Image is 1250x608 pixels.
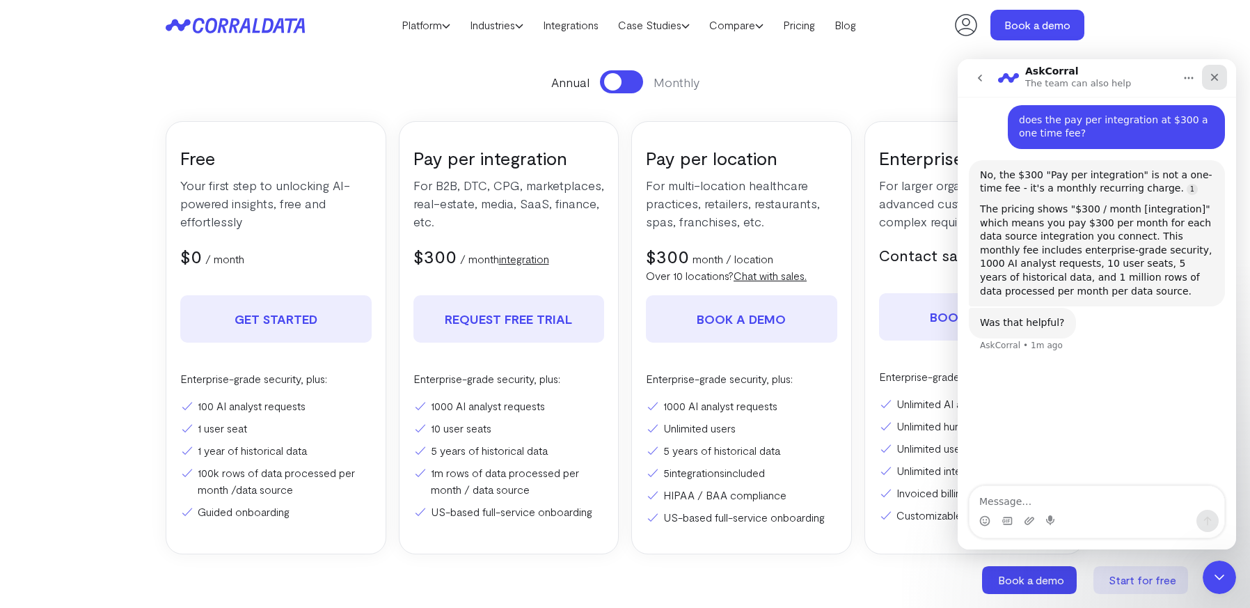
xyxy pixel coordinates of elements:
[879,244,1070,265] h5: Contact sales
[413,398,605,414] li: 1000 AI analyst requests
[646,442,837,459] li: 5 years of historical data
[646,465,837,481] li: 5 included
[413,420,605,437] li: 10 user seats
[646,146,837,169] h3: Pay per location
[879,368,1070,385] p: Enterprise-grade security, plus:
[180,371,372,387] p: Enterprise-grade security, plus:
[460,15,533,36] a: Industries
[1109,573,1176,586] span: Start for free
[413,245,457,267] span: $300
[608,15,699,36] a: Case Studies
[180,146,372,169] h3: Free
[413,176,605,231] p: For B2B, DTC, CPG, marketplaces, real-estate, media, SaaS, finance, etc.
[392,15,460,36] a: Platform
[1093,566,1191,594] a: Start for free
[413,465,605,498] li: 1m rows of data processed per month / data source
[180,398,372,414] li: 100 AI analyst requests
[180,420,372,437] li: 1 user seat
[879,176,1070,231] p: For larger organizations with advanced customization and complex requirements
[646,509,837,526] li: US-based full-service onboarding
[180,442,372,459] li: 1 year of historical data
[773,15,825,36] a: Pricing
[551,73,590,91] span: Annual
[646,176,837,231] p: For multi-location healthcare practices, retailers, restaurants, spas, franchises, etc.
[958,59,1236,549] iframe: Intercom live chat
[180,176,372,231] p: Your first step to unlocking AI-powered insights, free and effortlessly
[413,146,605,169] h3: Pay per integration
[646,487,837,504] li: HIPAA / BAA compliance
[699,15,773,36] a: Compare
[879,396,1070,412] li: Unlimited AI analyst requests
[413,504,605,520] li: US-based full-service onboarding
[879,293,1070,341] a: Book a demo
[825,15,866,36] a: Blog
[879,485,1070,501] li: Invoiced billing
[533,15,608,36] a: Integrations
[879,440,1070,457] li: Unlimited users
[1203,561,1236,594] iframe: Intercom live chat
[236,483,293,496] a: data source
[654,73,699,91] span: Monthly
[413,442,605,459] li: 5 years of historical data
[180,465,372,498] li: 100k rows of data processed per month /
[180,245,202,267] span: $0
[646,267,837,284] p: Over 10 locations?
[180,295,372,343] a: Get Started
[693,251,773,267] p: month / location
[646,245,689,267] span: $300
[646,398,837,414] li: 1000 AI analyst requests
[670,466,725,479] a: integrations
[646,371,837,387] p: Enterprise-grade security, plus:
[879,146,1070,169] h3: Enterprise
[734,269,807,282] a: Chat with sales.
[879,418,1070,435] li: Unlimited human analyst requests
[460,251,549,267] p: / month
[413,371,605,387] p: Enterprise-grade security, plus:
[879,507,1070,524] li: Customizable contract terms
[413,295,605,343] a: REQUEST FREE TRIAL
[646,295,837,343] a: Book a demo
[982,566,1079,594] a: Book a demo
[205,251,244,267] p: / month
[879,462,1070,479] li: Unlimited integrations
[646,420,837,437] li: Unlimited users
[499,252,549,265] a: integration
[990,10,1084,40] a: Book a demo
[998,573,1064,586] span: Book a demo
[180,504,372,520] li: Guided onboarding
